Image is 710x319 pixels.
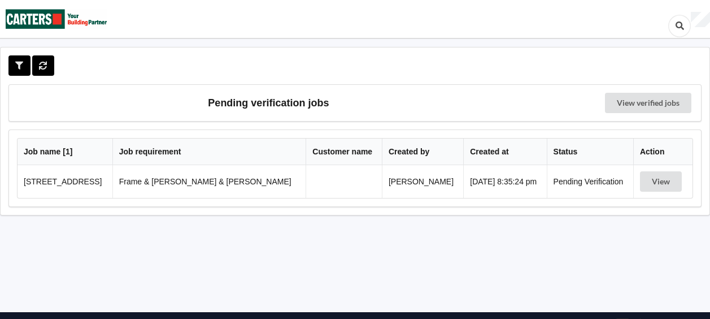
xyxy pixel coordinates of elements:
[18,165,112,198] td: [STREET_ADDRESS]
[605,93,691,113] a: View verified jobs
[112,165,306,198] td: Frame & [PERSON_NAME] & [PERSON_NAME]
[382,139,463,165] th: Created by
[382,165,463,198] td: [PERSON_NAME]
[18,139,112,165] th: Job name [ 1 ]
[17,93,520,113] h3: Pending verification jobs
[463,165,546,198] td: [DATE] 8:35:24 pm
[691,12,710,28] div: User Profile
[463,139,546,165] th: Created at
[633,139,692,165] th: Action
[547,139,633,165] th: Status
[306,139,382,165] th: Customer name
[6,1,107,37] img: Carters
[640,171,682,192] button: View
[112,139,306,165] th: Job requirement
[640,177,684,186] a: View
[547,165,633,198] td: Pending Verification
